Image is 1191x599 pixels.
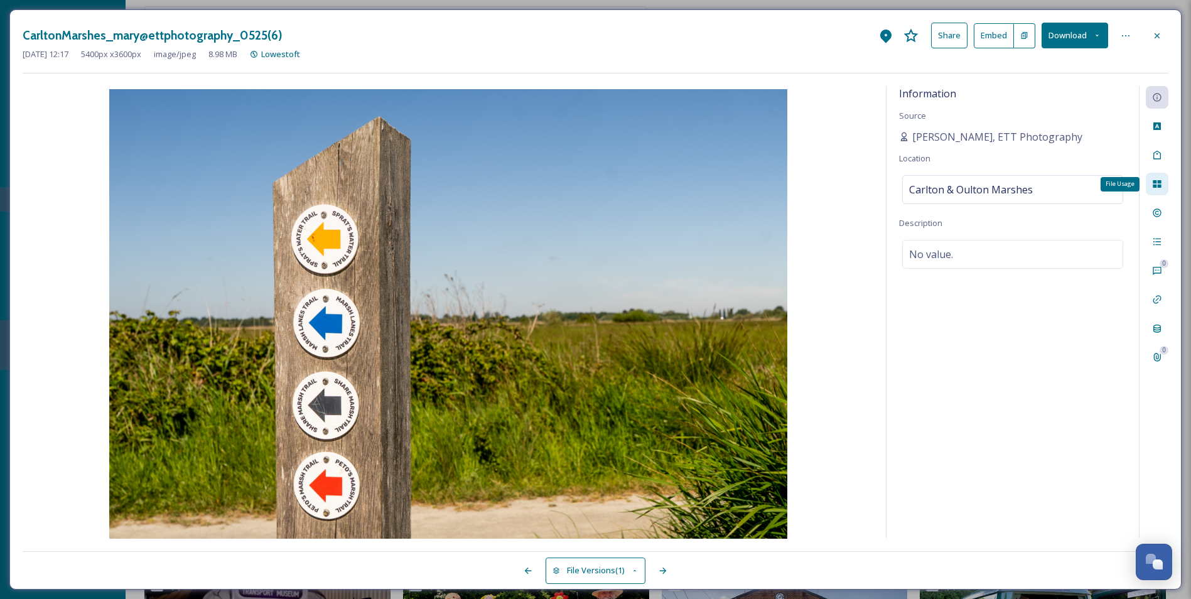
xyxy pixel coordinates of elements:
span: Lowestoft [261,48,300,60]
span: Location [899,153,930,164]
button: Open Chat [1136,544,1172,580]
span: Source [899,110,926,121]
button: Embed [974,23,1014,48]
span: Information [899,87,956,100]
h3: CarltonMarshes_mary@ettphotography_0525(6) [23,26,283,45]
span: 8.98 MB [208,48,237,60]
span: [PERSON_NAME], ETT Photography [912,129,1082,144]
span: Description [899,217,942,229]
div: 0 [1160,259,1168,268]
div: File Usage [1101,177,1140,191]
span: image/jpeg [154,48,196,60]
button: File Versions(1) [546,558,646,583]
span: [DATE] 12:17 [23,48,68,60]
img: mary%40ettphotography.co.uk-Carlton-Marshes-6.jpg [23,89,873,541]
button: Download [1042,23,1108,48]
span: No value. [909,247,953,262]
button: Share [931,23,967,48]
div: 0 [1160,346,1168,355]
span: 5400 px x 3600 px [81,48,141,60]
span: Carlton & Oulton Marshes [909,182,1033,197]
